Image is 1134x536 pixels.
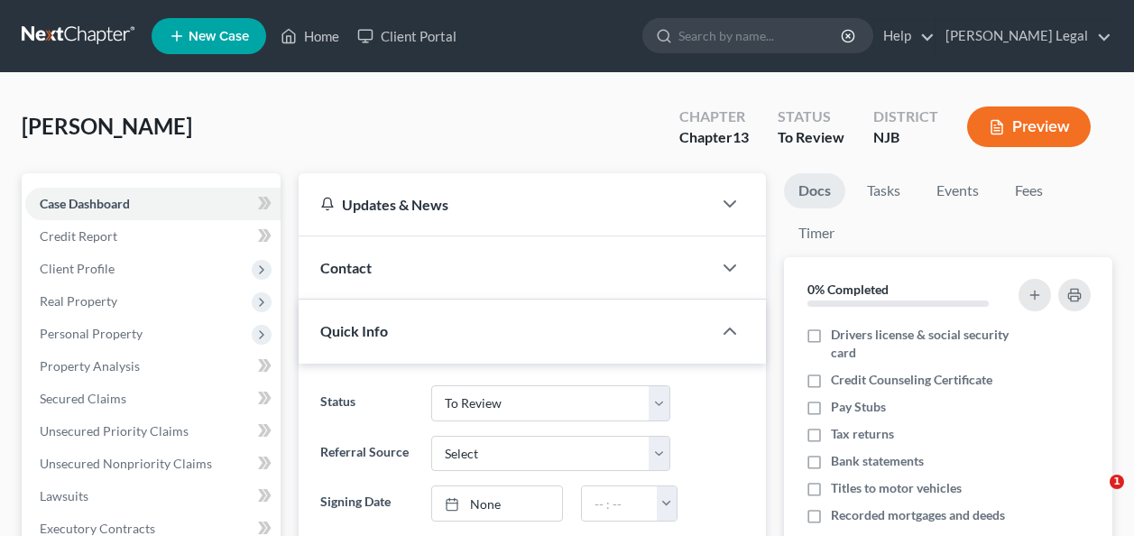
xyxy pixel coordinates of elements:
strong: 0% Completed [807,282,889,297]
a: Lawsuits [25,480,281,513]
div: District [873,106,938,127]
div: Chapter [679,127,749,148]
span: Client Profile [40,261,115,276]
button: Preview [967,106,1091,147]
a: Unsecured Priority Claims [25,415,281,448]
a: None [432,486,563,521]
div: To Review [778,127,844,148]
div: Updates & News [320,195,690,214]
iframe: Intercom live chat [1073,475,1116,518]
a: Events [922,173,993,208]
a: Fees [1000,173,1058,208]
span: Personal Property [40,326,143,341]
span: 1 [1110,475,1124,489]
a: Secured Claims [25,383,281,415]
input: -- : -- [582,486,658,521]
a: Client Portal [348,20,466,52]
span: Case Dashboard [40,196,130,211]
span: Titles to motor vehicles [831,479,962,497]
a: Unsecured Nonpriority Claims [25,448,281,480]
span: Tax returns [831,425,894,443]
span: Real Property [40,293,117,309]
input: Search by name... [678,19,844,52]
span: Recorded mortgages and deeds [831,506,1005,524]
a: Credit Report [25,220,281,253]
label: Status [311,385,421,421]
a: [PERSON_NAME] Legal [936,20,1111,52]
div: Chapter [679,106,749,127]
span: Pay Stubs [831,398,886,416]
span: Bank statements [831,452,924,470]
span: [PERSON_NAME] [22,113,192,139]
span: Lawsuits [40,488,88,504]
a: Home [272,20,348,52]
span: Contact [320,259,372,276]
span: 13 [733,128,749,145]
span: Unsecured Priority Claims [40,423,189,439]
span: Secured Claims [40,391,126,406]
label: Referral Source [311,436,421,472]
a: Docs [784,173,845,208]
span: Quick Info [320,322,388,339]
a: Tasks [853,173,915,208]
span: Credit Counseling Certificate [831,371,992,389]
a: Timer [784,216,849,251]
label: Signing Date [311,485,421,522]
a: Case Dashboard [25,188,281,220]
span: Property Analysis [40,358,140,374]
span: Executory Contracts [40,521,155,536]
a: Help [874,20,935,52]
span: New Case [189,30,249,43]
span: Drivers license & social security card [831,326,1015,362]
span: Credit Report [40,228,117,244]
span: Unsecured Nonpriority Claims [40,456,212,471]
div: Status [778,106,844,127]
div: NJB [873,127,938,148]
a: Property Analysis [25,350,281,383]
